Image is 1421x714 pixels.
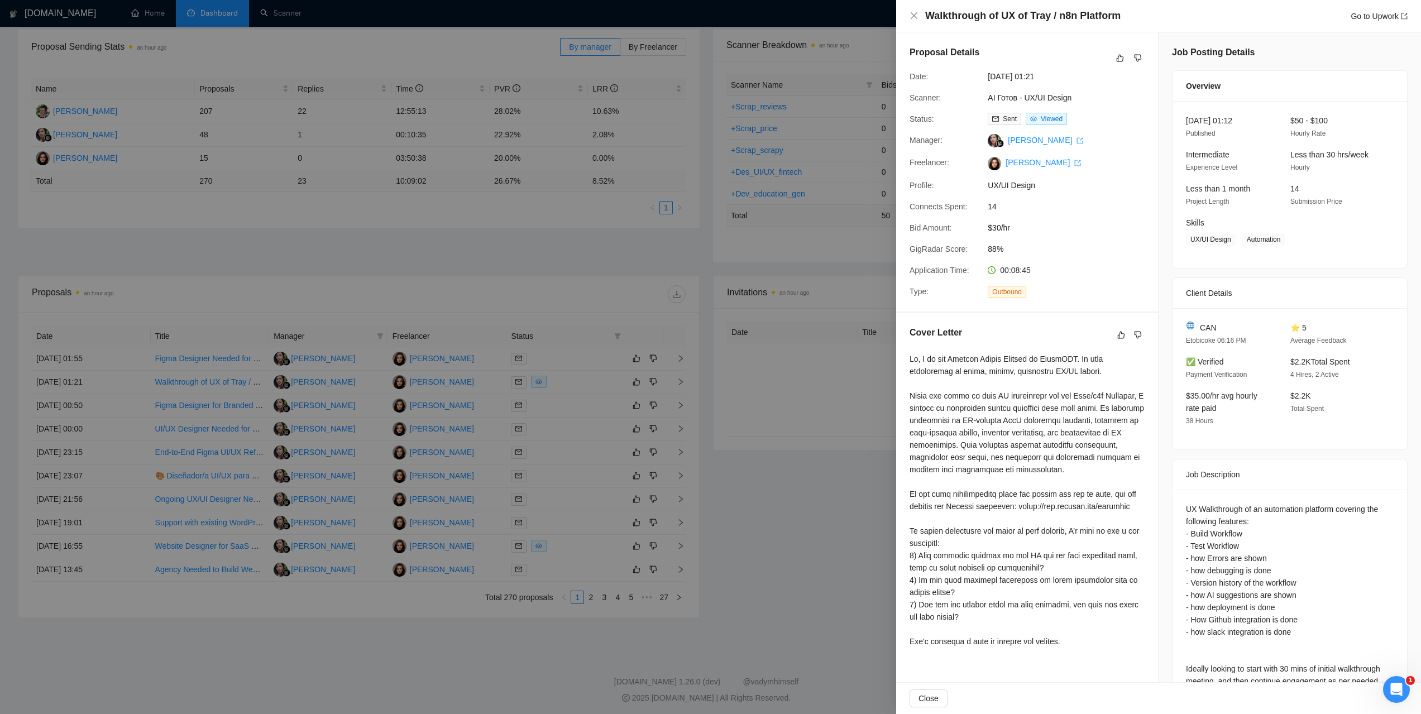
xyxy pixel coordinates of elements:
span: Status: [910,114,934,123]
img: c1l1nZvI3UIHgAuA_ldIjSi35WZBbPZNSxyV7wKh4LZ1WYG9-HKSRh2ZAad11oOfJm [988,157,1001,170]
div: UX Walkthrough of an automation platform covering the following features: - Build Workflow - Test... [1186,503,1394,687]
span: Type: [910,287,929,296]
span: Hourly Rate [1290,130,1326,137]
span: Submission Price [1290,198,1342,205]
span: like [1117,330,1125,339]
span: Total Spent [1290,405,1324,413]
span: Less than 1 month [1186,184,1250,193]
button: like [1114,328,1128,342]
span: Hourly [1290,164,1310,171]
span: Intermediate [1186,150,1229,159]
span: ✅ Verified [1186,357,1224,366]
span: 00:08:45 [1000,266,1031,275]
button: dislike [1131,328,1145,342]
span: Etobicoke 06:16 PM [1186,337,1246,344]
h5: Cover Letter [910,326,962,339]
button: Close [910,11,918,21]
span: 14 [988,200,1155,213]
span: $2.2K Total Spent [1290,357,1350,366]
div: Job Description [1186,459,1394,490]
a: [PERSON_NAME] export [1006,158,1081,167]
span: Profile: [910,181,934,190]
span: 38 Hours [1186,417,1213,425]
span: clock-circle [988,266,996,274]
span: 4 Hires, 2 Active [1290,371,1339,378]
span: $2.2K [1290,391,1311,400]
span: ⭐ 5 [1290,323,1307,332]
h5: Proposal Details [910,46,979,59]
span: Outbound [988,286,1026,298]
span: Skills [1186,218,1204,227]
span: Scanner: [910,93,941,102]
span: export [1074,160,1081,166]
span: Average Feedback [1290,337,1347,344]
span: CAN [1200,322,1217,334]
span: Viewed [1041,115,1063,123]
span: Project Length [1186,198,1229,205]
span: dislike [1134,54,1142,63]
button: like [1113,51,1127,65]
span: [DATE] 01:21 [988,70,1155,83]
span: UX/UI Design [988,179,1155,191]
span: Overview [1186,80,1221,92]
span: $35.00/hr avg hourly rate paid [1186,391,1257,413]
span: Less than 30 hrs/week [1290,150,1369,159]
span: Application Time: [910,266,969,275]
span: 1 [1406,676,1415,685]
a: Go to Upworkexport [1351,12,1408,21]
button: dislike [1131,51,1145,65]
span: GigRadar Score: [910,245,968,253]
span: export [1076,137,1083,144]
span: Manager: [910,136,942,145]
button: Close [910,689,948,707]
img: gigradar-bm.png [996,140,1004,147]
a: AI Готов - UX/UI Design [988,93,1071,102]
iframe: Intercom live chat [1383,676,1410,703]
span: Payment Verification [1186,371,1247,378]
span: Bid Amount: [910,223,952,232]
span: mail [992,116,999,122]
h5: Job Posting Details [1172,46,1255,59]
span: like [1116,54,1124,63]
img: 🌐 [1186,322,1194,329]
span: 14 [1290,184,1299,193]
span: Sent [1003,115,1017,123]
h4: Walkthrough of UX of Tray / n8n Platform [925,9,1121,23]
div: Client Details [1186,278,1394,308]
span: Connects Spent: [910,202,968,211]
span: eye [1030,116,1037,122]
span: export [1401,13,1408,20]
span: UX/UI Design [1186,233,1236,246]
span: Published [1186,130,1216,137]
span: close [910,11,918,20]
span: Automation [1242,233,1285,246]
span: 88% [988,243,1155,255]
a: [PERSON_NAME] export [1008,136,1083,145]
span: Experience Level [1186,164,1237,171]
span: Freelancer: [910,158,949,167]
span: $30/hr [988,222,1155,234]
span: Date: [910,72,928,81]
span: [DATE] 01:12 [1186,116,1232,125]
span: $50 - $100 [1290,116,1328,125]
span: Close [918,692,939,705]
span: dislike [1134,330,1142,339]
div: Lo, I do sit Ametcon Adipis Elitsed do EiusmODT. In utla etdoloremag al enima, minimv, quisnostru... [910,353,1145,648]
